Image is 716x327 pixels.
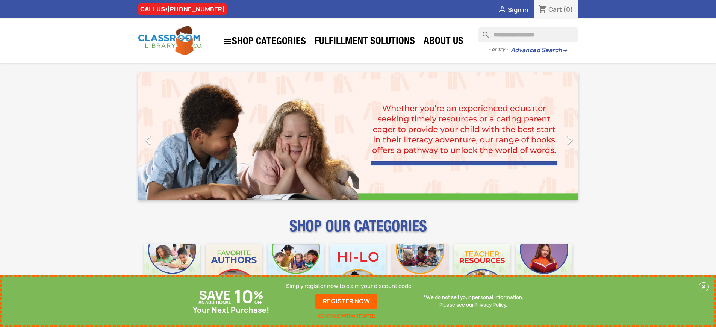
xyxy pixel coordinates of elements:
span: Cart [548,5,562,14]
input: Search [478,27,578,42]
img: CLC_Phonics_And_Decodables_Mobile.jpg [268,244,324,300]
img: CLC_Fiction_Nonfiction_Mobile.jpg [392,244,448,300]
span: → [562,47,568,54]
img: CLC_Dyslexia_Mobile.jpg [516,244,572,300]
img: CLC_HiLo_Mobile.jpg [330,244,386,300]
i: shopping_cart [538,5,547,14]
a: Advanced Search→ [511,47,568,54]
a:  Sign in [498,6,528,14]
img: CLC_Bulk_Mobile.jpg [144,244,200,300]
p: SHOP OUR CATEGORIES [138,224,578,238]
img: CLC_Favorite_Authors_Mobile.jpg [206,244,262,300]
img: CLC_Teacher_Resources_Mobile.jpg [454,244,510,300]
a: SHOP CATEGORIES [219,33,310,50]
a: Fulfillment Solutions [311,35,419,50]
span: (0) [563,5,573,14]
a: Next [512,72,578,200]
a: Previous [138,72,204,200]
i:  [139,130,157,149]
i: search [478,27,487,36]
i:  [560,130,579,149]
img: Classroom Library Company [138,26,202,55]
div: CALL US: [138,3,227,15]
i:  [223,37,232,46]
span: Sign in [508,6,528,14]
i:  [498,6,507,15]
a: [PHONE_NUMBER] [167,5,225,13]
a: About Us [420,35,467,50]
ul: Carousel container [138,72,578,200]
span: - or try - [489,46,511,53]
